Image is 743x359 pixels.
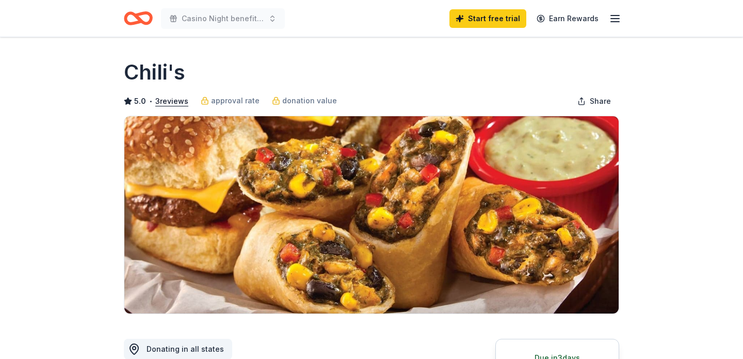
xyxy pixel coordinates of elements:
span: • [149,97,153,105]
button: Share [569,91,619,112]
span: Casino Night benefiting Freed Spirits Animal Rescue [182,12,264,25]
h1: Chili's [124,58,185,87]
span: 5.0 [134,95,146,107]
a: donation value [272,95,337,107]
img: Image for Chili's [124,116,619,314]
button: 3reviews [155,95,188,107]
a: Earn Rewards [530,9,605,28]
span: approval rate [211,95,260,107]
span: donation value [282,95,337,107]
span: Donating in all states [147,345,224,353]
a: Start free trial [449,9,526,28]
a: approval rate [201,95,260,107]
a: Home [124,6,153,30]
button: Casino Night benefiting Freed Spirits Animal Rescue [161,8,285,29]
span: Share [590,95,611,107]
